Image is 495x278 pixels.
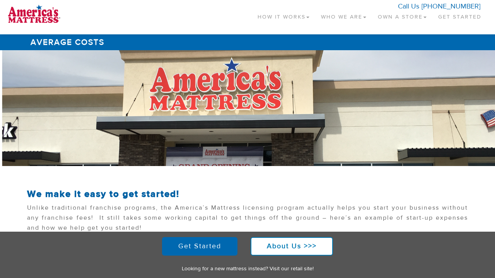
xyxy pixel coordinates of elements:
[27,189,468,199] h2: We make it easy to get started!
[315,4,372,27] a: Who We Are
[372,4,432,27] a: Own a Store
[252,4,315,27] a: How It Works
[422,2,480,11] a: [PHONE_NUMBER]
[267,242,317,251] strong: About Us >>>
[182,265,314,272] a: Looking for a new mattress instead? Visit our retail site!
[27,203,468,237] p: Unlike traditional franchise programs, the America’s Mattress licensing program actually helps yo...
[8,4,60,23] img: logo
[432,4,487,27] a: Get Started
[162,237,237,256] a: Get Started
[27,34,468,50] h1: Average Costs
[398,2,419,11] span: Call Us
[251,237,333,256] a: About Us >>>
